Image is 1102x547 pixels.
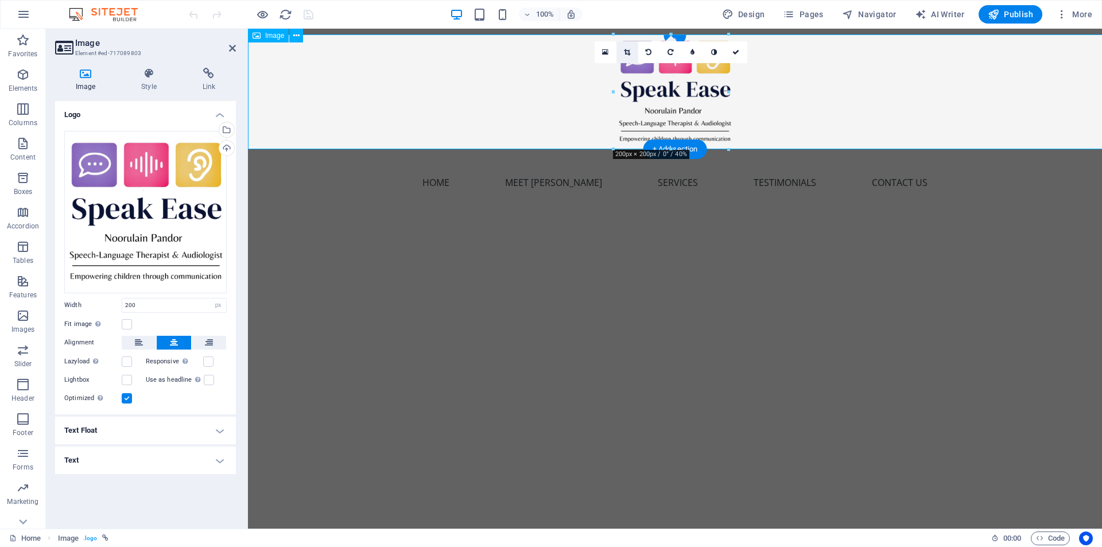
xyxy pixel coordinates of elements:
[519,7,560,21] button: 100%
[278,7,292,21] button: reload
[55,417,236,444] h4: Text Float
[9,532,41,545] a: Click to cancel selection. Double-click to open Pages
[55,68,121,92] h4: Image
[64,355,122,368] label: Lazyload
[146,373,204,387] label: Use as headline
[717,5,770,24] div: Design (Ctrl+Alt+Y)
[704,41,725,63] a: Greyscale
[64,302,122,308] label: Width
[988,9,1033,20] span: Publish
[11,325,35,334] p: Images
[915,9,965,20] span: AI Writer
[1011,534,1013,542] span: :
[9,84,38,93] p: Elements
[842,9,897,20] span: Navigator
[64,336,122,350] label: Alignment
[595,41,616,63] a: Select files from the file manager, stock photos, or upload file(s)
[265,32,284,39] span: Image
[64,131,227,293] div: Speakeaselogo1-kNSkT9WrkSP4R1nBzZwWyg.png
[566,9,576,20] i: On resize automatically adjust zoom level to fit chosen device.
[663,35,686,45] div: +
[1051,5,1097,24] button: More
[9,118,37,127] p: Columns
[255,7,269,21] button: Click here to leave preview mode and continue editing
[1036,532,1065,545] span: Code
[10,153,36,162] p: Content
[66,7,152,21] img: Editor Logo
[910,5,969,24] button: AI Writer
[13,428,33,437] p: Footer
[979,5,1042,24] button: Publish
[778,5,828,24] button: Pages
[58,532,79,545] span: Click to select. Double-click to edit
[55,101,236,122] h4: Logo
[75,38,236,48] h2: Image
[536,7,554,21] h6: 100%
[83,532,97,545] span: . logo
[660,41,682,63] a: Rotate right 90°
[616,41,638,63] a: Crop mode
[717,5,770,24] button: Design
[9,290,37,300] p: Features
[279,8,292,21] i: Reload page
[722,9,765,20] span: Design
[783,9,823,20] span: Pages
[55,447,236,474] h4: Text
[75,48,213,59] h3: Element #ed-717089803
[64,391,122,405] label: Optimized
[13,463,33,472] p: Forms
[11,394,34,403] p: Header
[643,139,707,159] div: + Add section
[1003,532,1021,545] span: 00 00
[8,49,37,59] p: Favorites
[991,532,1022,545] h6: Session time
[1031,532,1070,545] button: Code
[182,68,236,92] h4: Link
[7,497,38,506] p: Marketing
[1079,532,1093,545] button: Usercentrics
[14,359,32,368] p: Slider
[102,535,108,541] i: This element is linked
[14,187,33,196] p: Boxes
[638,41,660,63] a: Rotate left 90°
[725,41,747,63] a: Confirm ( Ctrl ⏎ )
[64,373,122,387] label: Lightbox
[7,222,39,231] p: Accordion
[58,532,108,545] nav: breadcrumb
[682,41,704,63] a: Blur
[121,68,181,92] h4: Style
[13,256,33,265] p: Tables
[1056,9,1092,20] span: More
[146,355,203,368] label: Responsive
[837,5,901,24] button: Navigator
[64,317,122,331] label: Fit image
